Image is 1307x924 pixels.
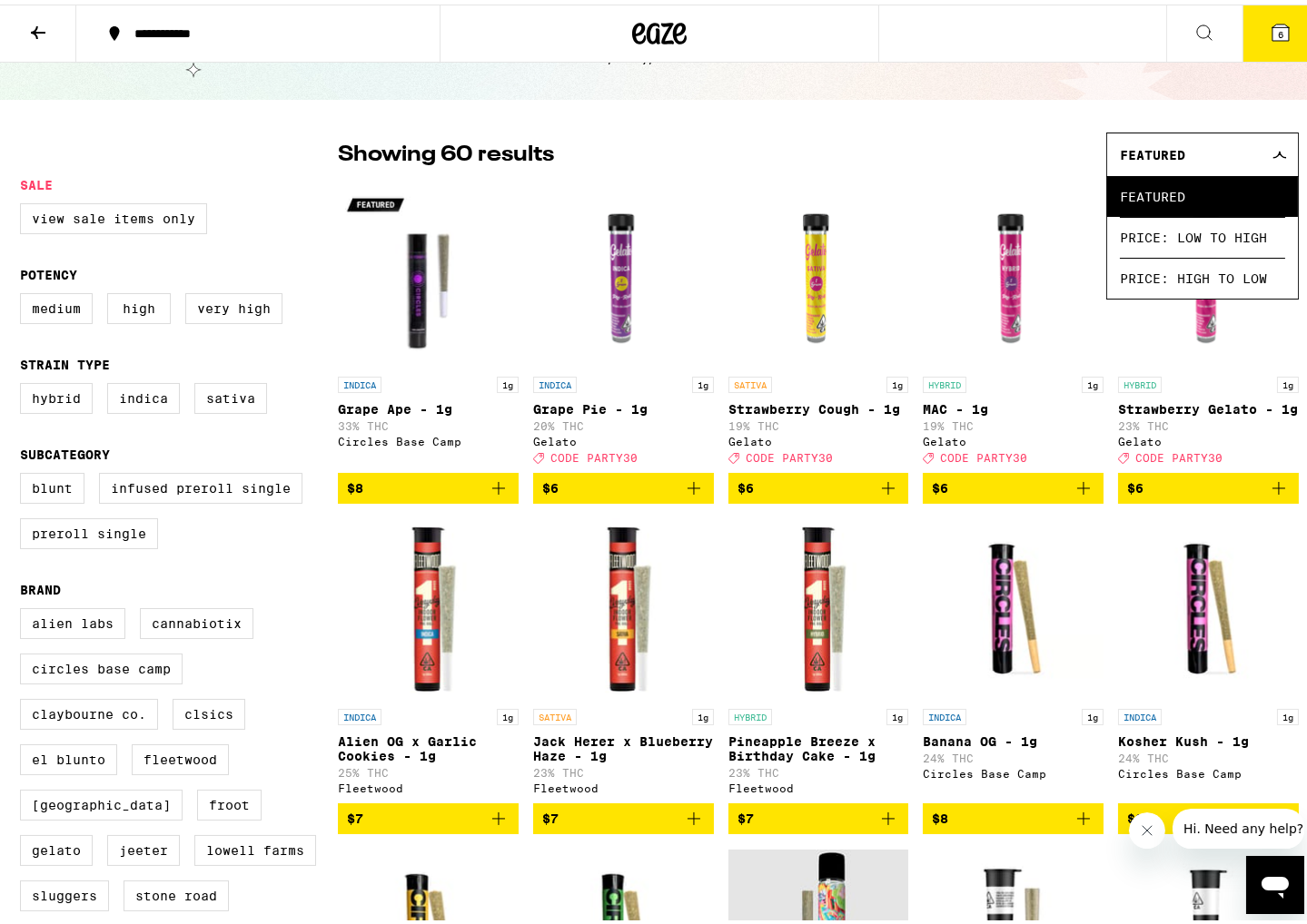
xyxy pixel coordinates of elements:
label: View Sale Items Only [20,199,207,230]
a: Open page for Jack Herer x Blueberry Haze - 1g from Fleetwood [533,514,714,799]
legend: Subcategory [20,443,110,457]
p: 1g [497,372,519,388]
p: 33% THC [338,416,519,428]
p: INDICA [923,704,966,721]
span: $7 [542,807,559,821]
p: INDICA [338,372,381,388]
p: Showing 60 results [338,135,554,166]
label: Cannabiotix [140,604,253,634]
img: Gelato - MAC - 1g [923,182,1104,363]
p: Banana OG - 1g [923,730,1104,744]
p: 23% THC [728,762,909,774]
label: Indica [107,378,180,409]
p: Jack Herer x Blueberry Haze - 1g [533,730,714,759]
div: Gelato [533,431,714,443]
div: Circles Base Camp [923,763,1104,775]
p: Strawberry Gelato - 1g [1118,398,1299,412]
span: CODE PARTY30 [550,447,638,459]
span: Featured [1120,143,1185,158]
div: Fleetwood [728,778,909,790]
p: 1g [886,704,908,721]
span: Featured [1120,172,1285,212]
legend: Sale [20,173,53,188]
a: Open page for Strawberry Gelato - 1g from Gelato [1118,182,1299,468]
p: HYBRID [728,704,772,721]
span: $8 [1127,807,1144,821]
span: $8 [347,477,363,491]
p: INDICA [338,704,381,721]
label: Froot [197,785,262,816]
p: 1g [1082,704,1104,721]
p: Pineapple Breeze x Birthday Cake - 1g [728,730,909,759]
img: Circles Base Camp - Grape Ape - 1g [338,182,519,363]
img: Gelato - Strawberry Cough - 1g [728,182,909,363]
p: HYBRID [923,372,966,388]
div: Circles Base Camp [338,431,519,443]
label: Circles Base Camp [20,649,183,680]
iframe: Button to launch messaging window [1246,851,1304,909]
p: Kosher Kush - 1g [1118,730,1299,744]
p: 23% THC [1118,416,1299,428]
p: 20% THC [533,416,714,428]
span: $7 [347,807,363,821]
div: Gelato [1118,431,1299,443]
p: INDICA [1118,704,1162,721]
label: Blunt [20,468,84,499]
legend: Strain Type [20,353,110,368]
p: Alien OG x Garlic Cookies - 1g [338,730,519,759]
label: Gelato [20,831,93,861]
iframe: Message from company [1173,804,1304,844]
p: Grape Ape - 1g [338,398,519,412]
button: Add to bag [923,799,1104,830]
a: Open page for Grape Ape - 1g from Circles Base Camp [338,182,519,468]
p: Grape Pie - 1g [533,398,714,412]
button: Add to bag [533,799,714,830]
p: SATIVA [533,704,577,721]
span: Price: Low to High [1120,212,1285,253]
span: $6 [542,477,559,491]
button: Add to bag [1118,799,1299,830]
p: 19% THC [923,416,1104,428]
label: Stone Road [124,876,229,907]
p: 1g [1082,372,1104,388]
div: Fleetwood [533,778,714,790]
img: Fleetwood - Jack Herer x Blueberry Haze - 1g [533,514,714,695]
button: Add to bag [338,468,519,499]
p: MAC - 1g [923,398,1104,412]
label: Medium [20,289,93,319]
p: 24% THC [1118,748,1299,760]
a: Open page for Strawberry Cough - 1g from Gelato [728,182,909,468]
label: Fleetwood [132,740,229,771]
button: Add to bag [923,468,1104,499]
p: 25% THC [338,762,519,774]
label: Alien Labs [20,604,125,634]
span: $6 [932,477,948,491]
label: [GEOGRAPHIC_DATA] [20,785,183,816]
button: Add to bag [533,468,714,499]
a: Open page for Kosher Kush - 1g from Circles Base Camp [1118,514,1299,799]
div: Gelato [728,431,909,443]
img: Fleetwood - Alien OG x Garlic Cookies - 1g [338,514,519,695]
p: 24% THC [923,748,1104,760]
label: Very High [185,289,282,319]
span: Price: High to Low [1120,253,1285,294]
a: Open page for Alien OG x Garlic Cookies - 1g from Fleetwood [338,514,519,799]
label: Jeeter [107,831,180,861]
p: 19% THC [728,416,909,428]
legend: Brand [20,578,61,593]
label: Sativa [194,378,267,409]
img: Circles Base Camp - Kosher Kush - 1g [1118,514,1299,695]
p: SATIVA [728,372,772,388]
legend: Potency [20,263,77,278]
span: 6 [1278,25,1283,35]
span: $6 [1127,477,1144,491]
div: Gelato [923,431,1104,443]
label: Hybrid [20,378,93,409]
p: 23% THC [533,762,714,774]
label: CLSICS [173,694,245,725]
iframe: Close message [1129,808,1165,844]
a: Open page for Grape Pie - 1g from Gelato [533,182,714,468]
button: Add to bag [728,799,909,830]
button: Add to bag [338,799,519,830]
